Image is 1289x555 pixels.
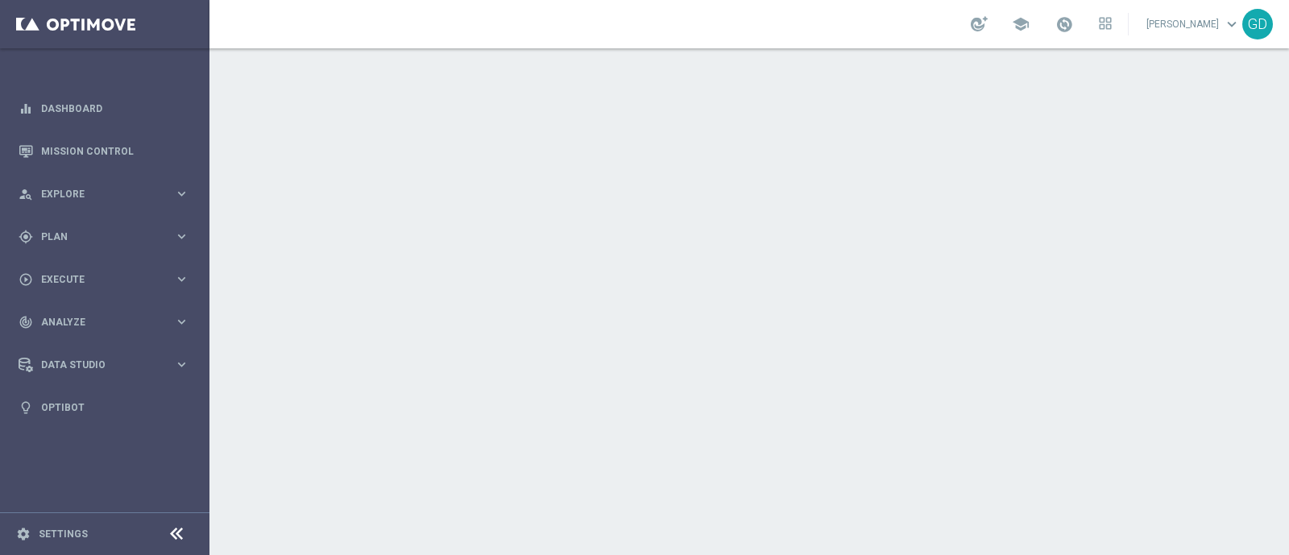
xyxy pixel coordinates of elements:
span: school [1012,15,1030,33]
i: settings [16,527,31,541]
span: Analyze [41,317,174,327]
button: track_changes Analyze keyboard_arrow_right [18,316,190,329]
i: keyboard_arrow_right [174,271,189,287]
a: Mission Control [41,130,189,172]
span: Data Studio [41,360,174,370]
a: Optibot [41,386,189,429]
i: lightbulb [19,400,33,415]
button: person_search Explore keyboard_arrow_right [18,188,190,201]
a: [PERSON_NAME]keyboard_arrow_down [1145,12,1242,36]
i: keyboard_arrow_right [174,229,189,244]
i: track_changes [19,315,33,329]
i: keyboard_arrow_right [174,314,189,329]
button: Data Studio keyboard_arrow_right [18,358,190,371]
i: gps_fixed [19,230,33,244]
i: keyboard_arrow_right [174,186,189,201]
div: Dashboard [19,87,189,130]
div: Optibot [19,386,189,429]
div: Execute [19,272,174,287]
div: Explore [19,187,174,201]
button: equalizer Dashboard [18,102,190,115]
div: GD [1242,9,1273,39]
i: equalizer [19,101,33,116]
span: keyboard_arrow_down [1223,15,1241,33]
button: play_circle_outline Execute keyboard_arrow_right [18,273,190,286]
div: Data Studio [19,358,174,372]
a: Dashboard [41,87,189,130]
button: Mission Control [18,145,190,158]
div: Analyze [19,315,174,329]
i: keyboard_arrow_right [174,357,189,372]
i: person_search [19,187,33,201]
button: gps_fixed Plan keyboard_arrow_right [18,230,190,243]
i: play_circle_outline [19,272,33,287]
div: Mission Control [19,130,189,172]
span: Explore [41,189,174,199]
button: lightbulb Optibot [18,401,190,414]
span: Plan [41,232,174,242]
div: Plan [19,230,174,244]
a: Settings [39,529,88,539]
span: Execute [41,275,174,284]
